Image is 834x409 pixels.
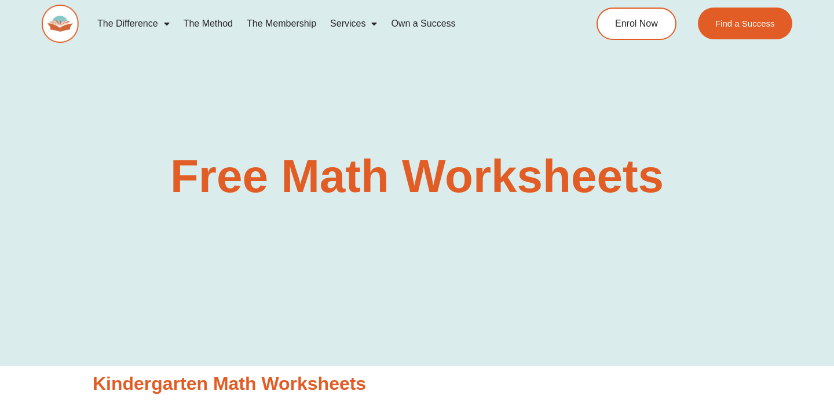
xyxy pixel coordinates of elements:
[698,8,792,39] a: Find a Success
[177,10,240,37] a: The Method
[597,8,676,40] a: Enrol Now
[240,10,323,37] a: The Membership
[323,10,384,37] a: Services
[87,153,747,200] h2: Free Math Worksheets
[93,372,741,396] h2: Kindergarten Math Worksheets
[90,10,177,37] a: The Difference
[635,278,834,409] iframe: Chat Widget
[90,10,554,37] nav: Menu
[715,19,775,28] span: Find a Success
[384,10,462,37] a: Own a Success
[615,19,658,28] span: Enrol Now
